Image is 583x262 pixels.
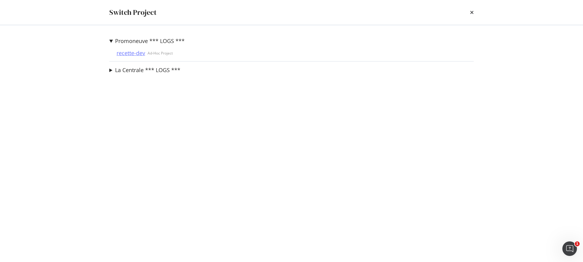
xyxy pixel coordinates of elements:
[148,51,173,56] div: Ad-Hoc Project
[562,241,577,256] iframe: Intercom live chat
[575,241,580,246] span: 1
[114,50,148,56] a: recette-dev
[109,7,157,18] div: Switch Project
[470,7,474,18] div: times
